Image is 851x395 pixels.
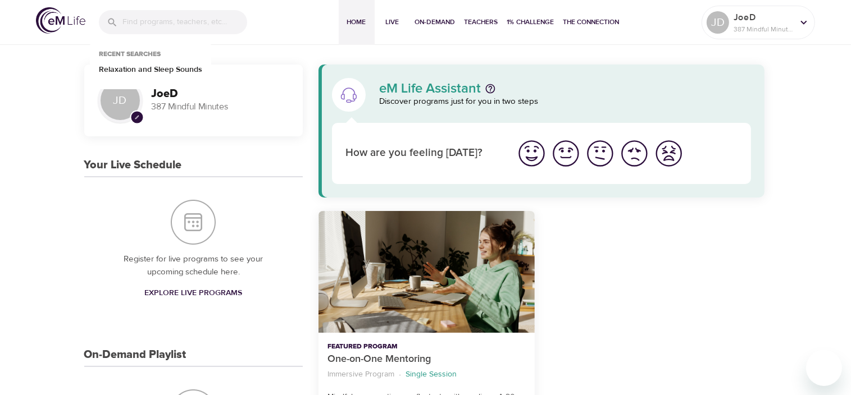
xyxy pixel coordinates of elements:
span: On-Demand [415,16,456,28]
div: JD [98,78,143,123]
input: Find programs, teachers, etc... [122,10,247,34]
h3: Your Live Schedule [84,159,182,172]
span: The Connection [563,16,620,28]
img: good [550,138,581,169]
button: I'm feeling good [549,136,583,171]
img: Your Live Schedule [171,200,216,245]
button: I'm feeling bad [617,136,652,171]
p: Single Session [406,369,457,380]
button: I'm feeling ok [583,136,617,171]
p: How are you feeling [DATE]? [345,145,501,162]
h3: JoeD [152,88,289,100]
p: Featured Program [327,342,526,352]
p: Relaxation and Sleep Sounds [99,64,202,80]
p: 387 Mindful Minutes [734,24,793,34]
img: ok [585,138,616,169]
p: Immersive Program [327,369,394,380]
iframe: Button to launch messaging window [806,350,842,386]
img: worst [653,138,684,169]
div: JD [707,11,729,34]
button: I'm feeling worst [652,136,686,171]
h3: On-Demand Playlist [84,348,186,361]
a: Explore Live Programs [140,283,247,304]
li: · [399,367,401,382]
button: I'm feeling great [515,136,549,171]
div: Recent Searches [90,50,170,64]
img: bad [619,138,650,169]
span: Teachers [465,16,498,28]
span: Live [379,16,406,28]
nav: breadcrumb [327,367,526,382]
p: One-on-One Mentoring [327,352,526,367]
span: 1% Challenge [507,16,554,28]
button: One-on-One Mentoring [318,211,535,333]
p: JoeD [734,11,793,24]
img: logo [36,7,85,34]
img: great [516,138,547,169]
span: Home [343,16,370,28]
p: Discover programs just for you in two steps [379,95,752,108]
span: Explore Live Programs [144,286,242,300]
img: eM Life Assistant [340,86,358,104]
p: 387 Mindful Minutes [152,100,289,113]
p: Register for live programs to see your upcoming schedule here. [107,253,280,278]
p: eM Life Assistant [379,82,481,95]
